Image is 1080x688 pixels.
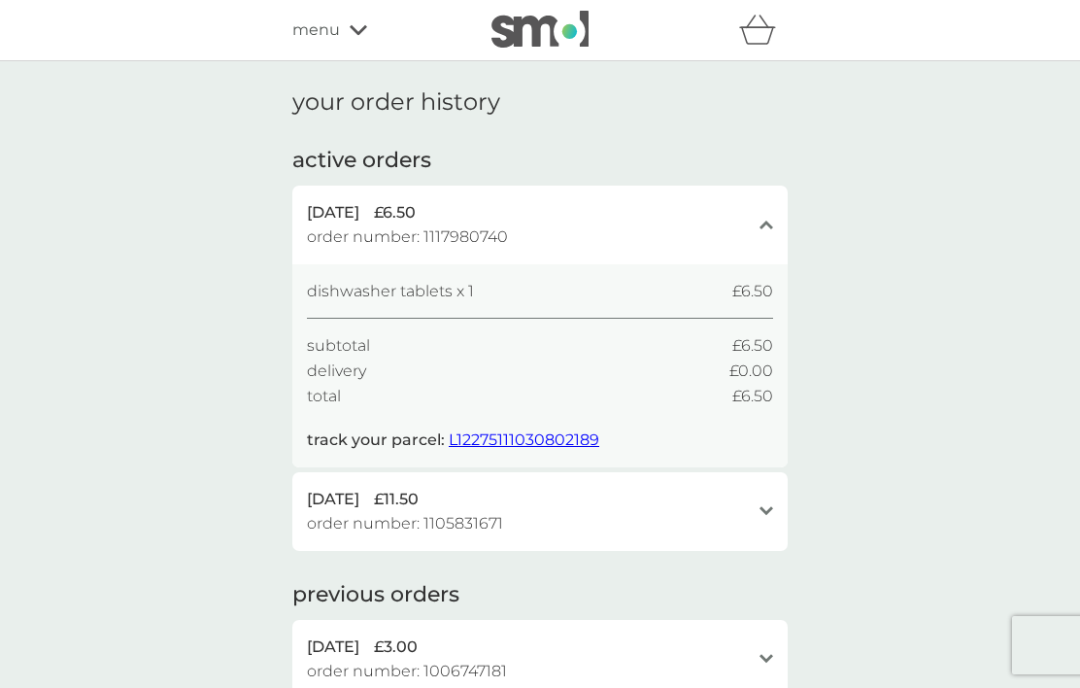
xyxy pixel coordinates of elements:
span: delivery [307,359,366,384]
span: £11.50 [374,487,419,512]
span: order number: 1105831671 [307,511,503,536]
span: £6.50 [732,279,773,304]
span: £6.50 [374,200,416,225]
a: L12275111030802189 [449,430,599,449]
img: smol [491,11,589,48]
span: [DATE] [307,635,359,660]
h2: previous orders [292,580,459,610]
span: total [307,384,341,409]
div: basket [739,11,788,50]
span: £0.00 [729,359,773,384]
span: £6.50 [732,333,773,359]
span: menu [292,17,340,43]
span: [DATE] [307,200,359,225]
span: £6.50 [732,384,773,409]
span: subtotal [307,333,370,359]
span: order number: 1006747181 [307,659,507,684]
h2: active orders [292,146,431,176]
span: £3.00 [374,635,418,660]
h1: your order history [292,88,500,117]
span: dishwasher tablets x 1 [307,279,474,304]
p: track your parcel: [307,428,599,453]
span: order number: 1117980740 [307,224,508,250]
span: [DATE] [307,487,359,512]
